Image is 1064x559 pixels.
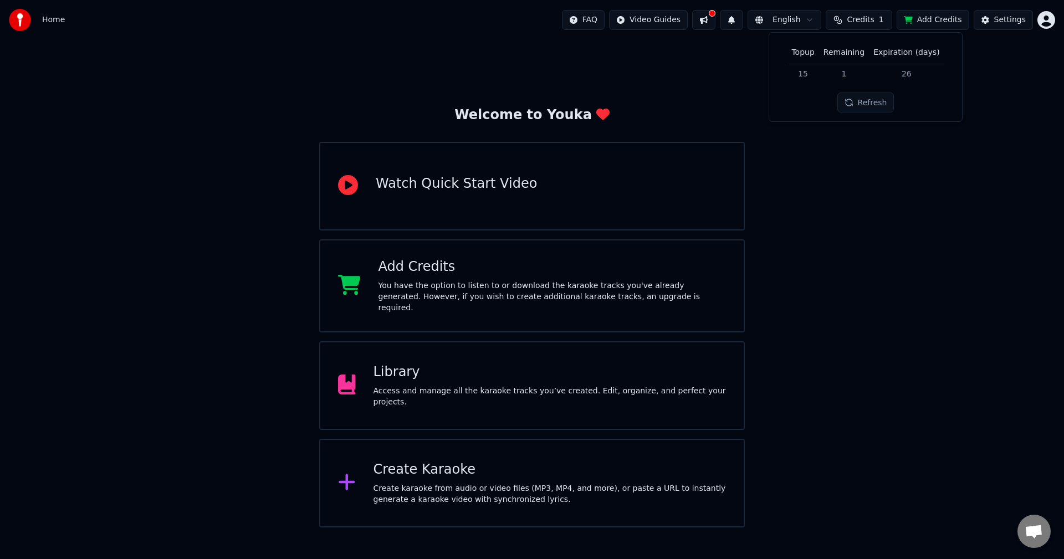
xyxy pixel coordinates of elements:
th: Topup [787,42,819,64]
img: youka [9,9,31,31]
div: Library [374,363,727,381]
button: FAQ [562,10,605,30]
button: Settings [974,10,1033,30]
div: Create karaoke from audio or video files (MP3, MP4, and more), or paste a URL to instantly genera... [374,483,727,505]
div: Add Credits [378,258,727,276]
th: Expiration (days) [869,42,944,64]
div: Watch Quick Start Video [376,175,537,193]
nav: breadcrumb [42,14,65,25]
div: You have the option to listen to or download the karaoke tracks you've already generated. However... [378,280,727,314]
div: Access and manage all the karaoke tracks you’ve created. Edit, organize, and perfect your projects. [374,386,727,408]
span: Home [42,14,65,25]
span: 1 [879,14,884,25]
span: Credits [847,14,874,25]
div: Settings [994,14,1026,25]
div: Open chat [1017,515,1051,548]
td: 15 [787,64,819,84]
button: Credits1 [826,10,892,30]
th: Remaining [819,42,869,64]
button: Add Credits [897,10,969,30]
button: Video Guides [609,10,688,30]
div: Welcome to Youka [454,106,610,124]
button: Refresh [837,93,894,112]
td: 26 [869,64,944,84]
div: Create Karaoke [374,461,727,479]
td: 1 [819,64,869,84]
